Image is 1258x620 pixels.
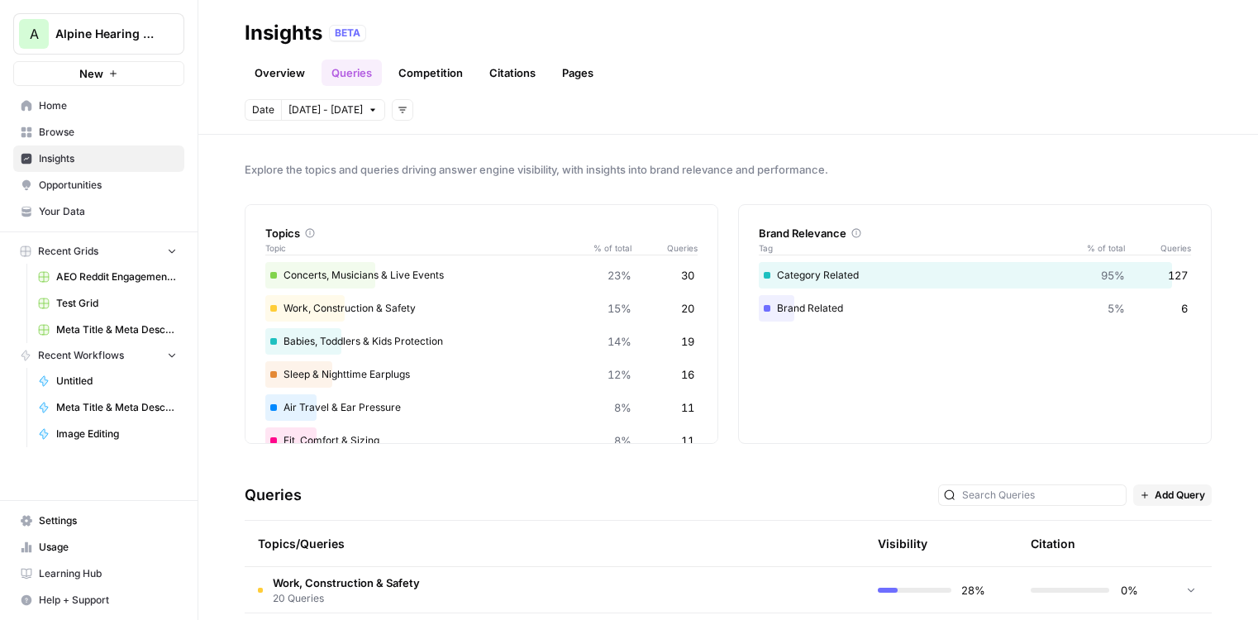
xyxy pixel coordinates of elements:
[13,587,184,613] button: Help + Support
[39,125,177,140] span: Browse
[681,399,694,416] span: 11
[13,508,184,534] a: Settings
[681,366,694,383] span: 16
[56,269,177,284] span: AEO Reddit Engagement (1)
[1181,300,1188,317] span: 6
[13,119,184,145] a: Browse
[245,60,315,86] a: Overview
[56,374,177,389] span: Untitled
[608,267,631,284] span: 23%
[31,317,184,343] a: Meta Title & Meta Descriptions Grid (2)
[631,241,698,255] span: Queries
[961,582,985,599] span: 28%
[681,333,694,350] span: 19
[962,487,1121,503] input: Search Queries
[55,26,155,42] span: Alpine Hearing Protection
[13,93,184,119] a: Home
[13,198,184,225] a: Your Data
[265,241,582,255] span: Topic
[1108,300,1125,317] span: 5%
[614,432,631,449] span: 8%
[878,536,927,552] div: Visibility
[38,348,124,363] span: Recent Workflows
[79,65,103,82] span: New
[56,400,177,415] span: Meta Title & Meta Descriptions
[1119,582,1138,599] span: 0%
[759,295,1191,322] div: Brand Related
[1133,484,1212,506] button: Add Query
[681,432,694,449] span: 11
[322,60,382,86] a: Queries
[265,328,698,355] div: Babies, Toddlers & Kids Protection
[39,204,177,219] span: Your Data
[273,575,420,591] span: Work, Construction & Safety
[30,24,39,44] span: A
[31,264,184,290] a: AEO Reddit Engagement (1)
[681,300,694,317] span: 20
[1168,267,1188,284] span: 127
[56,427,177,441] span: Image Editing
[39,178,177,193] span: Opportunities
[288,103,363,117] span: [DATE] - [DATE]
[31,394,184,421] a: Meta Title & Meta Descriptions
[388,60,473,86] a: Competition
[13,145,184,172] a: Insights
[265,427,698,454] div: Fit, Comfort & Sizing
[759,262,1191,289] div: Category Related
[265,262,698,289] div: Concerts, Musicians & Live Events
[252,103,274,117] span: Date
[273,591,420,606] span: 20 Queries
[13,13,184,55] button: Workspace: Alpine Hearing Protection
[552,60,603,86] a: Pages
[608,300,631,317] span: 15%
[31,421,184,447] a: Image Editing
[38,244,98,259] span: Recent Grids
[56,296,177,311] span: Test Grid
[245,20,322,46] div: Insights
[31,368,184,394] a: Untitled
[281,99,385,121] button: [DATE] - [DATE]
[39,566,177,581] span: Learning Hub
[31,290,184,317] a: Test Grid
[39,540,177,555] span: Usage
[608,333,631,350] span: 14%
[39,593,177,608] span: Help + Support
[681,267,694,284] span: 30
[13,61,184,86] button: New
[39,98,177,113] span: Home
[1075,241,1125,255] span: % of total
[13,239,184,264] button: Recent Grids
[1125,241,1191,255] span: Queries
[1031,521,1075,566] div: Citation
[265,394,698,421] div: Air Travel & Ear Pressure
[479,60,546,86] a: Citations
[759,225,1191,241] div: Brand Relevance
[265,361,698,388] div: Sleep & Nighttime Earplugs
[258,521,694,566] div: Topics/Queries
[265,295,698,322] div: Work, Construction & Safety
[13,343,184,368] button: Recent Workflows
[614,399,631,416] span: 8%
[13,560,184,587] a: Learning Hub
[13,534,184,560] a: Usage
[1155,488,1205,503] span: Add Query
[329,25,366,41] div: BETA
[265,225,698,241] div: Topics
[759,241,1075,255] span: Tag
[1101,267,1125,284] span: 95%
[39,151,177,166] span: Insights
[582,241,631,255] span: % of total
[245,161,1212,178] span: Explore the topics and queries driving answer engine visibility, with insights into brand relevan...
[245,484,302,507] h3: Queries
[608,366,631,383] span: 12%
[56,322,177,337] span: Meta Title & Meta Descriptions Grid (2)
[13,172,184,198] a: Opportunities
[39,513,177,528] span: Settings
